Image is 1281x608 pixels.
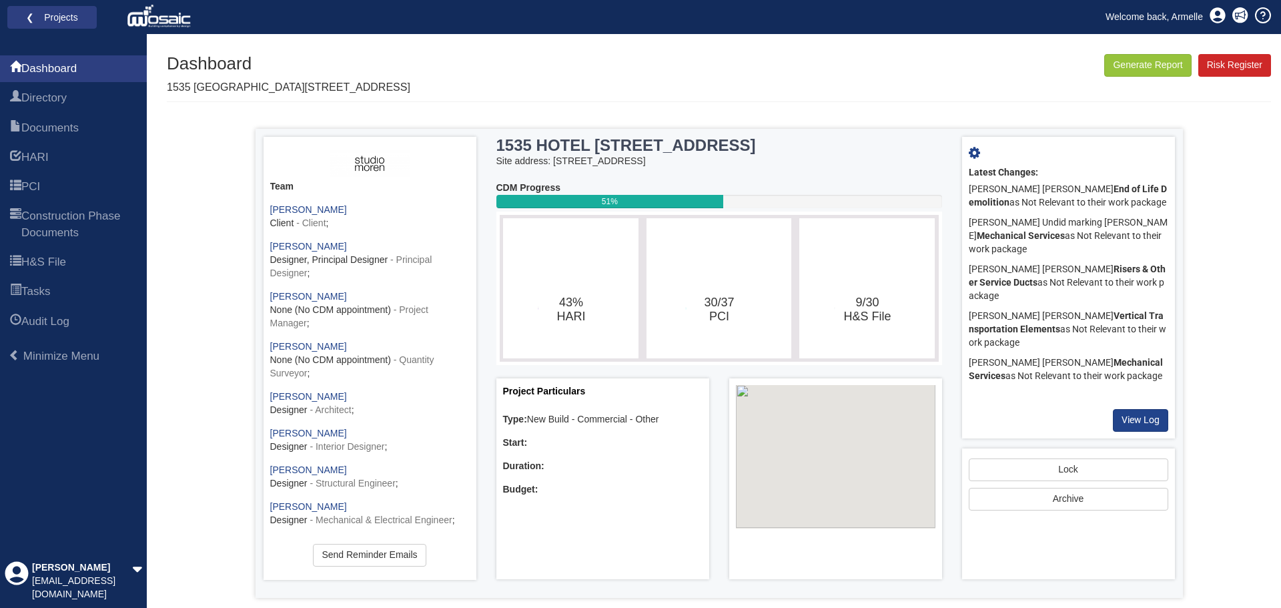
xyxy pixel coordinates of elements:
[969,353,1168,386] div: [PERSON_NAME] [PERSON_NAME] as Not Relevant to their work package
[270,304,391,315] span: None (No CDM appointment)
[969,488,1168,511] button: Archive
[23,350,99,362] span: Minimize Menu
[270,501,347,512] a: [PERSON_NAME]
[977,230,1065,241] b: Mechanical Services
[270,441,308,452] span: Designer
[10,121,21,137] span: Documents
[844,296,891,323] text: 9/30
[16,9,88,26] a: ❮ Projects
[503,484,538,495] b: Budget:
[503,414,527,424] b: Type:
[270,515,308,525] span: Designer
[21,284,50,300] span: Tasks
[270,241,347,252] a: [PERSON_NAME]
[969,184,1167,208] b: End of Life Demolition
[310,478,395,489] span: - Structural Engineer
[496,182,942,195] div: CDM Progress
[969,166,1168,180] div: Latest Changes:
[21,120,79,136] span: Documents
[270,254,388,265] span: Designer, Principal Designer
[556,310,585,323] tspan: HARI
[556,296,585,323] text: 43%
[21,314,69,330] span: Audit Log
[313,544,426,567] a: Send Reminder Emails
[167,54,410,73] h1: Dashboard
[1113,409,1168,432] a: View Log
[969,264,1166,288] b: Risers & Other Service Ducts
[270,290,470,330] div: ;
[296,218,326,228] span: - Client
[844,310,891,323] tspan: H&S File
[506,222,635,355] svg: 43%​HARI
[310,404,351,415] span: - Architect
[270,465,347,475] a: [PERSON_NAME]
[330,150,409,177] img: ASH3fIiKEy5lAAAAAElFTkSuQmCC
[21,90,67,106] span: Directory
[21,149,49,166] span: HARI
[503,437,528,448] b: Start:
[10,209,21,242] span: Construction Phase Documents
[270,537,470,564] div: ;
[167,80,410,95] p: 1535 [GEOGRAPHIC_DATA][STREET_ADDRESS]
[270,240,470,280] div: ;
[9,350,20,361] span: Minimize Menu
[270,180,470,194] div: Team
[969,310,1164,334] b: Vertical Transportation Elements
[32,575,132,601] div: [EMAIL_ADDRESS][DOMAIN_NAME]
[10,255,21,271] span: H&S File
[803,222,931,355] svg: 9/30​H&S File
[21,179,40,195] span: PCI
[270,291,347,302] a: [PERSON_NAME]
[270,354,391,365] span: None (No CDM appointment)
[503,413,703,426] div: New Build - Commercial - Other
[10,314,21,330] span: Audit Log
[969,357,1163,381] b: Mechanical Services
[10,284,21,300] span: Tasks
[704,296,734,323] text: 30/37
[496,137,865,154] h3: 1535 HOTEL [STREET_ADDRESS]
[270,428,347,438] a: [PERSON_NAME]
[270,390,470,417] div: ;
[729,378,942,579] div: Project Location
[270,341,347,352] a: [PERSON_NAME]
[21,208,137,241] span: Construction Phase Documents
[10,91,21,107] span: Directory
[270,404,308,415] span: Designer
[21,254,66,270] span: H&S File
[969,459,1168,481] a: Lock
[270,464,470,491] div: ;
[503,386,586,396] a: Project Particulars
[270,427,470,454] div: ;
[709,310,729,323] tspan: PCI
[270,501,470,527] div: ;
[10,61,21,77] span: Dashboard
[969,213,1168,260] div: [PERSON_NAME] Undid marking [PERSON_NAME] as Not Relevant to their work package
[1096,7,1213,27] a: Welcome back, Armelle
[1198,54,1271,77] a: Risk Register
[270,391,347,402] a: [PERSON_NAME]
[5,561,29,601] div: Profile
[1104,54,1191,77] button: Generate Report
[969,180,1168,213] div: [PERSON_NAME] [PERSON_NAME] as Not Relevant to their work package
[270,204,347,215] a: [PERSON_NAME]
[270,218,294,228] span: Client
[127,3,194,30] img: logo_white.png
[969,260,1168,306] div: [PERSON_NAME] [PERSON_NAME] as Not Relevant to their work package
[270,204,470,230] div: ;
[270,340,470,380] div: ;
[496,195,724,208] div: 51%
[310,515,452,525] span: - Mechanical & Electrical Engineer
[969,306,1168,353] div: [PERSON_NAME] [PERSON_NAME] as Not Relevant to their work package
[496,155,942,168] div: Site address: [STREET_ADDRESS]
[10,150,21,166] span: HARI
[32,561,132,575] div: [PERSON_NAME]
[650,222,788,355] svg: 30/37​PCI
[270,478,308,489] span: Designer
[503,461,544,471] b: Duration:
[10,180,21,196] span: PCI
[270,304,428,328] span: - Project Manager
[310,441,384,452] span: - Interior Designer
[21,61,77,77] span: Dashboard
